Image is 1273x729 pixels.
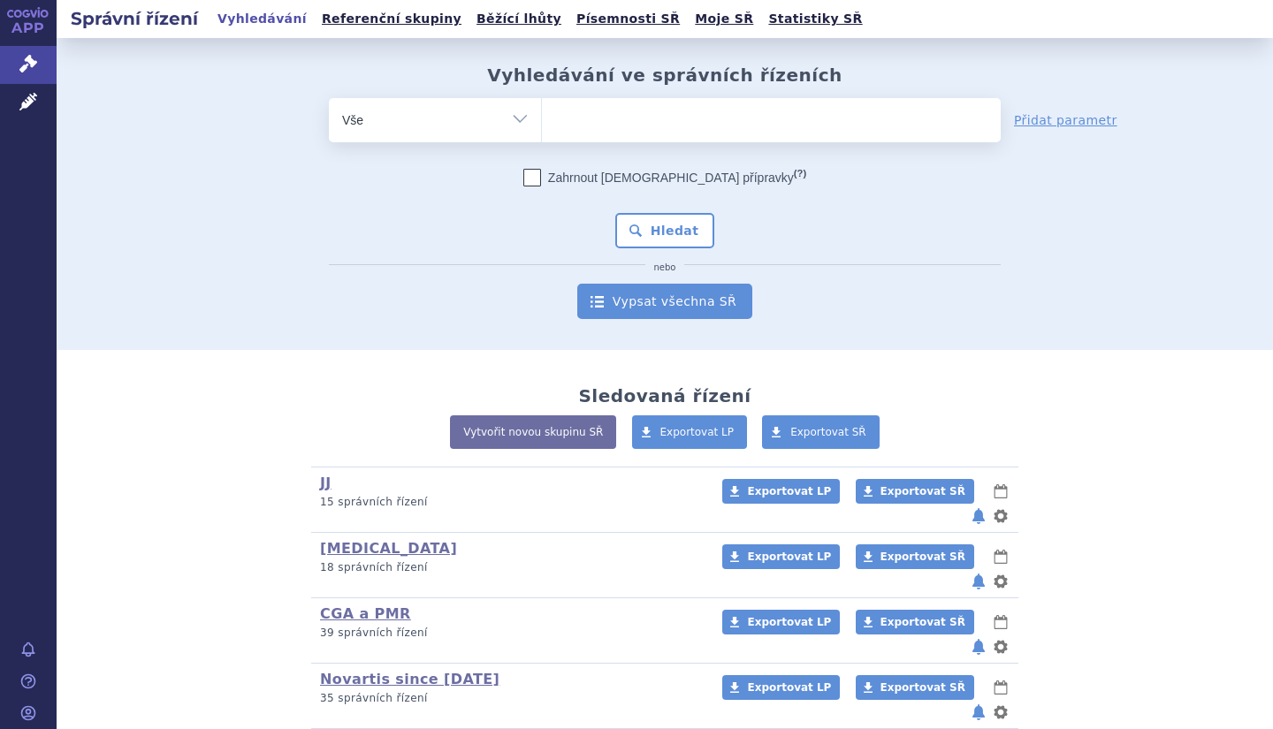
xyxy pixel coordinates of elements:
span: Exportovat SŘ [880,551,965,563]
button: Hledat [615,213,715,248]
a: Statistiky SŘ [763,7,867,31]
a: Exportovat LP [632,415,748,449]
a: Běžící lhůty [471,7,567,31]
button: notifikace [970,505,987,527]
a: Exportovat LP [722,479,840,504]
a: Exportovat SŘ [856,544,974,569]
a: Exportovat SŘ [856,610,974,634]
span: Exportovat SŘ [880,616,965,628]
button: notifikace [970,571,987,592]
button: nastavení [992,571,1010,592]
p: 15 správních řízení [320,495,699,510]
button: nastavení [992,702,1010,723]
span: Exportovat LP [747,681,831,694]
button: lhůty [992,546,1010,567]
button: lhůty [992,677,1010,698]
h2: Sledovaná řízení [578,385,751,406]
span: Exportovat SŘ [790,426,866,438]
span: Exportovat SŘ [880,681,965,694]
a: Exportovat LP [722,675,840,700]
a: [MEDICAL_DATA] [320,540,457,557]
a: Moje SŘ [690,7,758,31]
p: 39 správních řízení [320,626,699,641]
button: lhůty [992,611,1010,633]
button: notifikace [970,636,987,657]
button: nastavení [992,636,1010,657]
button: nastavení [992,505,1010,527]
abbr: (?) [794,168,806,179]
a: Exportovat LP [722,544,840,569]
a: Novartis since [DATE] [320,671,499,687]
span: Exportovat LP [747,616,831,628]
p: 18 správních řízení [320,560,699,575]
a: Písemnosti SŘ [571,7,685,31]
a: Přidat parametr [1014,111,1117,129]
label: Zahrnout [DEMOGRAPHIC_DATA] přípravky [523,169,806,186]
a: Exportovat SŘ [856,675,974,700]
button: notifikace [970,702,987,723]
i: nebo [645,262,685,273]
a: JJ [320,475,332,491]
span: Exportovat SŘ [880,485,965,497]
span: Exportovat LP [747,551,831,563]
span: Exportovat LP [747,485,831,497]
span: Exportovat LP [660,426,735,438]
a: CGA a PMR [320,605,411,622]
a: Exportovat SŘ [856,479,974,504]
a: Vyhledávání [212,7,312,31]
button: lhůty [992,481,1010,502]
h2: Vyhledávání ve správních řízeních [487,65,842,86]
h2: Správní řízení [57,6,212,31]
p: 35 správních řízení [320,691,699,706]
a: Vypsat všechna SŘ [577,284,752,319]
a: Referenční skupiny [316,7,467,31]
a: Exportovat LP [722,610,840,634]
a: Vytvořit novou skupinu SŘ [450,415,616,449]
a: Exportovat SŘ [762,415,880,449]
